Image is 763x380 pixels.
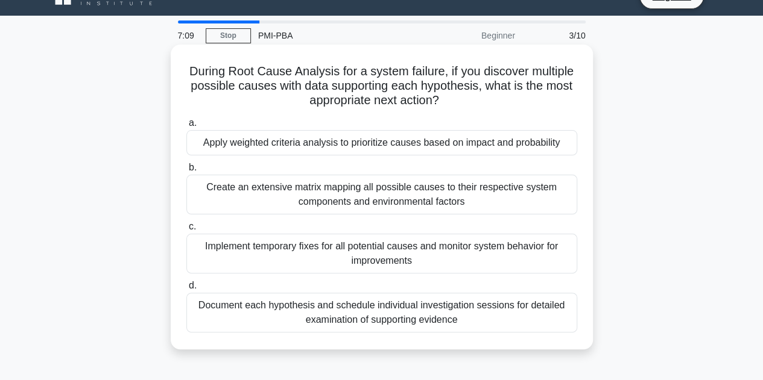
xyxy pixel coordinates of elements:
[417,23,522,48] div: Beginner
[189,280,197,290] span: d.
[206,28,251,43] a: Stop
[251,23,417,48] div: PMI-PBA
[171,23,206,48] div: 7:09
[186,234,577,273] div: Implement temporary fixes for all potential causes and monitor system behavior for improvements
[186,130,577,155] div: Apply weighted criteria analysis to prioritize causes based on impact and probability
[522,23,593,48] div: 3/10
[189,221,196,231] span: c.
[186,293,577,332] div: Document each hypothesis and schedule individual investigation sessions for detailed examination ...
[189,117,197,128] span: a.
[189,162,197,172] span: b.
[185,64,578,108] h5: During Root Cause Analysis for a system failure, if you discover multiple possible causes with da...
[186,175,577,214] div: Create an extensive matrix mapping all possible causes to their respective system components and ...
